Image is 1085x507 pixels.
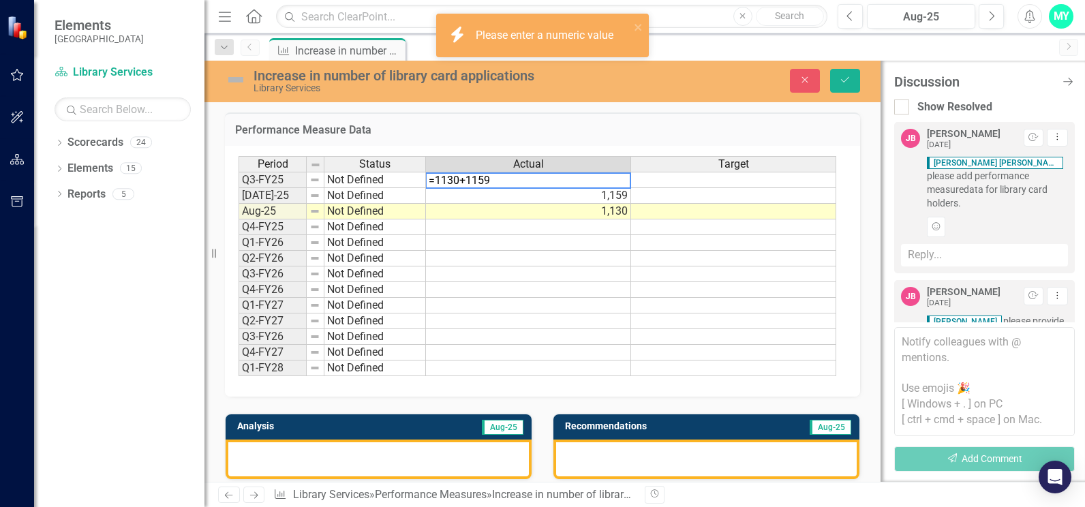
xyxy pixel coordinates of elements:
span: Aug-25 [482,420,523,435]
td: Q4-FY25 [239,219,307,235]
button: MY [1049,4,1073,29]
img: 8DAGhfEEPCf229AAAAAElFTkSuQmCC [309,237,320,248]
td: Q2-FY27 [239,313,307,329]
td: Not Defined [324,345,426,360]
span: Period [258,158,288,170]
img: 8DAGhfEEPCf229AAAAAElFTkSuQmCC [309,316,320,326]
img: 8DAGhfEEPCf229AAAAAElFTkSuQmCC [309,190,320,201]
td: Q3-FY26 [239,266,307,282]
button: close [634,19,643,35]
button: Search [756,7,824,26]
td: Not Defined [324,204,426,219]
a: Library Services [55,65,191,80]
img: 8DAGhfEEPCf229AAAAAElFTkSuQmCC [309,347,320,358]
td: Q1-FY26 [239,235,307,251]
td: Q4-FY26 [239,282,307,298]
td: Not Defined [324,282,426,298]
button: Add Comment [894,446,1075,472]
small: [GEOGRAPHIC_DATA] [55,33,144,44]
td: Q1-FY28 [239,360,307,376]
td: Q4-FY27 [239,345,307,360]
td: Not Defined [324,298,426,313]
td: 1,159 [426,188,631,204]
img: 8DAGhfEEPCf229AAAAAElFTkSuQmCC [309,206,320,217]
div: Increase in number of library card applications [492,488,715,501]
img: Not Defined [225,69,247,91]
div: 15 [120,163,142,174]
span: Target [718,158,749,170]
div: Open Intercom Messenger [1039,461,1071,493]
span: [PERSON_NAME] [927,316,1002,328]
span: Actual [513,158,544,170]
td: 1,130 [426,204,631,219]
div: [PERSON_NAME] [927,287,1000,297]
img: 8DAGhfEEPCf229AAAAAElFTkSuQmCC [309,268,320,279]
div: Aug-25 [872,9,971,25]
div: 5 [112,188,134,200]
div: Increase in number of library card applications [254,68,572,83]
td: Not Defined [324,329,426,345]
div: Reply... [901,244,1068,266]
img: 8DAGhfEEPCf229AAAAAElFTkSuQmCC [309,174,320,185]
td: Not Defined [324,266,426,282]
div: 24 [130,137,152,149]
td: [DATE]-25 [239,188,307,204]
a: Reports [67,187,106,202]
img: 8DAGhfEEPCf229AAAAAElFTkSuQmCC [309,300,320,311]
h3: Recommendations [565,421,754,431]
input: Search ClearPoint... [276,5,827,29]
h3: Analysis [237,421,370,431]
td: Not Defined [324,251,426,266]
td: Not Defined [324,360,426,376]
div: JB [901,129,920,148]
span: please add performance measuredata for library card holders. [927,155,1068,210]
img: ClearPoint Strategy [7,16,31,40]
div: Increase in number of library card applications [295,42,402,59]
td: Not Defined [324,219,426,235]
td: Not Defined [324,313,426,329]
div: Library Services [254,83,572,93]
span: [PERSON_NAME] [PERSON_NAME] [927,157,1063,169]
a: Elements [67,161,113,176]
div: JB [901,287,920,306]
span: please provide analysis and recommendations for this perfomance measure. [927,314,1068,355]
div: Please enter a numeric value [476,28,617,44]
td: Q3-FY25 [239,172,307,188]
button: Aug-25 [867,4,975,29]
span: Elements [55,17,144,33]
img: 8DAGhfEEPCf229AAAAAElFTkSuQmCC [310,159,321,170]
td: Q3-FY26 [239,329,307,345]
small: [DATE] [927,140,951,149]
img: 8DAGhfEEPCf229AAAAAElFTkSuQmCC [309,363,320,373]
img: 8DAGhfEEPCf229AAAAAElFTkSuQmCC [309,221,320,232]
div: Discussion [894,74,1054,89]
a: Scorecards [67,135,123,151]
div: [PERSON_NAME] [927,129,1000,139]
td: Not Defined [324,172,426,188]
span: Search [775,10,804,21]
td: Not Defined [324,188,426,204]
input: Search Below... [55,97,191,121]
a: Performance Measures [375,488,487,501]
td: Q2-FY26 [239,251,307,266]
a: Library Services [293,488,369,501]
span: Status [359,158,391,170]
div: Show Resolved [917,99,992,115]
small: [DATE] [927,298,951,307]
span: Aug-25 [810,420,851,435]
h3: Performance Measure Data [235,124,850,136]
div: » » [273,487,635,503]
td: Not Defined [324,235,426,251]
img: 8DAGhfEEPCf229AAAAAElFTkSuQmCC [309,331,320,342]
img: 8DAGhfEEPCf229AAAAAElFTkSuQmCC [309,253,320,264]
td: Aug-25 [239,204,307,219]
td: Q1-FY27 [239,298,307,313]
img: 8DAGhfEEPCf229AAAAAElFTkSuQmCC [309,284,320,295]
